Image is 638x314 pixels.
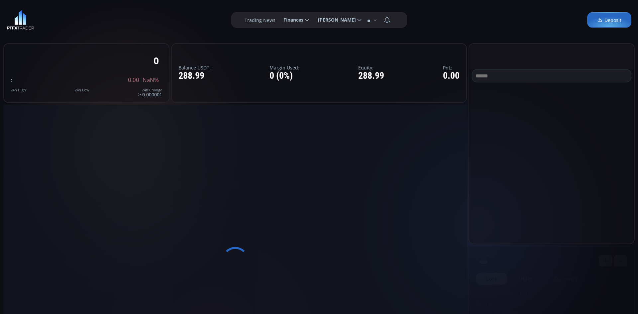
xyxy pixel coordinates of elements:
[587,12,631,28] a: Deposit
[7,10,34,30] img: LOGO
[143,77,159,83] span: NaN%
[75,88,89,92] div: 24h Low
[138,88,162,97] div: > 0.000001
[245,17,275,24] label: Trading News
[443,71,460,81] div: 0.00
[279,13,303,27] span: Finances
[358,71,384,81] div: 288.99
[154,55,159,66] div: 0
[269,65,299,70] label: Margin Used:
[128,77,139,83] span: 0.00
[313,13,356,27] span: [PERSON_NAME]
[269,71,299,81] div: 0 (0%)
[11,88,26,92] div: 24h High
[358,65,384,70] label: Equity:
[138,88,162,92] div: 24h Change
[11,76,12,84] span: :
[443,65,460,70] label: PnL:
[178,65,211,70] label: Balance USDT:
[178,71,211,81] div: 288.99
[597,17,621,24] span: Deposit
